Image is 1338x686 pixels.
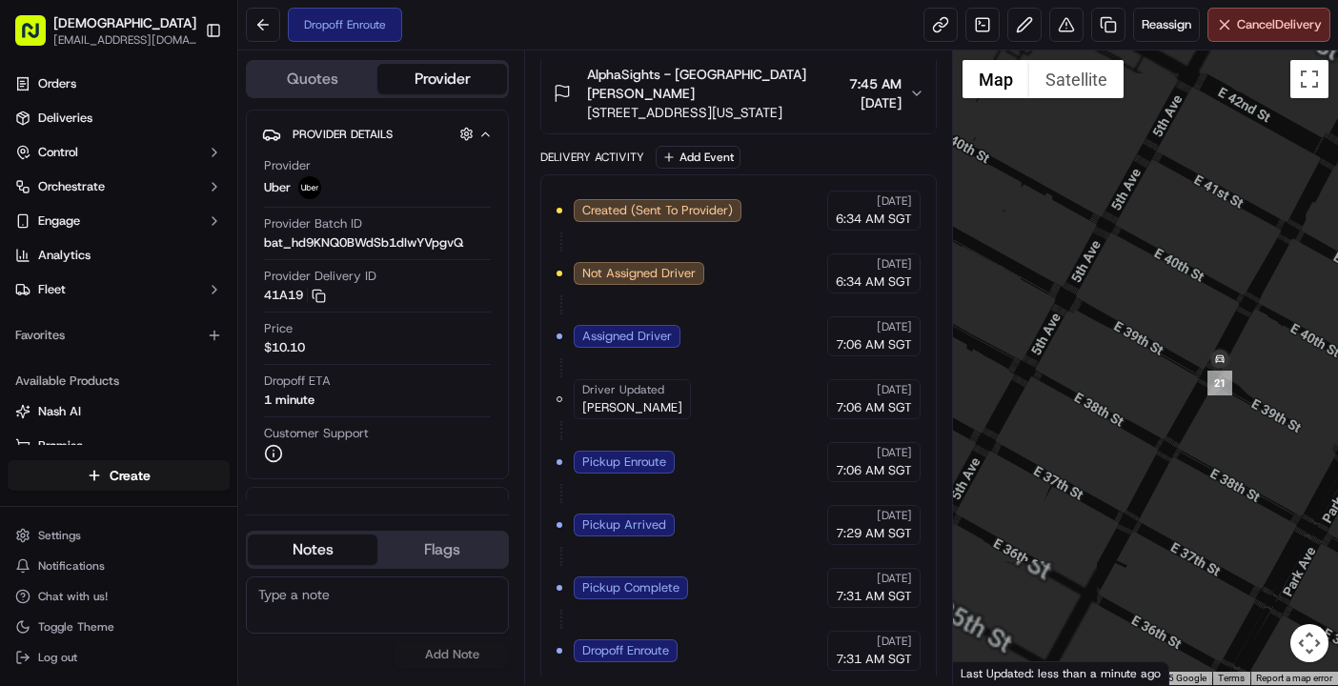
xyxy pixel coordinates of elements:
span: Toggle Theme [38,619,114,635]
span: 7:29 AM SGT [836,525,912,542]
span: Price [264,320,293,337]
span: Pickup Complete [582,579,679,596]
button: Engage [8,206,230,236]
span: Provider [264,157,311,174]
span: Orders [38,75,76,92]
button: 41A19 [264,287,326,304]
span: [DATE] [877,634,912,649]
a: Open this area in Google Maps (opens a new window) [958,660,1021,685]
button: Notifications [8,553,230,579]
span: 7:45 AM [849,74,902,93]
span: Settings [38,528,81,543]
img: Nash [19,20,57,58]
span: Customer Support [264,425,369,442]
span: [STREET_ADDRESS][US_STATE] [587,103,841,122]
img: 1736555255976-a54dd68f-1ca7-489b-9aae-adbdc363a1c4 [19,183,53,217]
button: Reassign [1133,8,1200,42]
span: [DATE] [877,256,912,272]
span: Assigned Driver [582,328,672,345]
div: 📗 [19,279,34,294]
div: Start new chat [65,183,313,202]
span: Cancel Delivery [1237,16,1322,33]
a: Orders [8,69,230,99]
div: We're available if you need us! [65,202,241,217]
span: Pylon [190,324,231,338]
span: $10.10 [264,339,305,356]
button: Show satellite imagery [1029,60,1124,98]
button: [EMAIL_ADDRESS][DOMAIN_NAME] [53,32,196,48]
button: [DEMOGRAPHIC_DATA] [53,13,196,32]
span: Reassign [1142,16,1191,33]
span: Analytics [38,247,91,264]
span: Nash AI [38,403,81,420]
img: uber-new-logo.jpeg [298,176,321,199]
button: Add Event [656,146,740,169]
div: 21 [1207,371,1232,395]
button: Chat with us! [8,583,230,610]
button: Promise [8,431,230,461]
span: [DATE] [877,508,912,523]
span: Provider Batch ID [264,215,362,232]
span: bat_hd9KNQ0BWdSb1dIwYVpgvQ [264,234,463,252]
span: Dropoff ETA [264,373,331,390]
span: [DATE] [877,193,912,209]
span: [DATE] [877,571,912,586]
span: Pickup Enroute [582,454,666,471]
button: CancelDelivery [1207,8,1330,42]
div: Available Products [8,366,230,396]
a: Report a map error [1256,673,1332,683]
button: Orchestrate [8,171,230,202]
button: Control [8,137,230,168]
span: API Documentation [180,277,306,296]
span: Knowledge Base [38,277,146,296]
div: Delivery Activity [540,150,644,165]
span: Deliveries [38,110,92,127]
span: Log out [38,650,77,665]
input: Got a question? Start typing here... [50,124,343,144]
button: Settings [8,522,230,549]
span: Dropoff Enroute [582,642,669,659]
span: Notifications [38,558,105,574]
img: Google [958,660,1021,685]
a: Analytics [8,240,230,271]
span: Provider Details [293,127,393,142]
div: 1 minute [264,392,314,409]
a: Deliveries [8,103,230,133]
a: 📗Knowledge Base [11,270,153,304]
span: Engage [38,212,80,230]
span: Driver Updated [582,382,664,397]
span: Created (Sent To Provider) [582,202,733,219]
a: Terms (opens in new tab) [1218,673,1245,683]
button: Create [8,460,230,491]
a: Powered byPylon [134,323,231,338]
button: Show street map [963,60,1029,98]
span: Chat with us! [38,589,108,604]
button: Quotes [248,64,377,94]
div: Favorites [8,320,230,351]
button: Nash AI [8,396,230,427]
button: Toggle fullscreen view [1290,60,1328,98]
span: Not Assigned Driver [582,265,696,282]
button: Provider [377,64,507,94]
span: 6:34 AM SGT [836,211,912,228]
span: Fleet [38,281,66,298]
span: Provider Delivery ID [264,268,376,285]
span: [DATE] [877,445,912,460]
a: Promise [15,437,222,454]
span: 7:31 AM SGT [836,651,912,668]
span: AlphaSights - [GEOGRAPHIC_DATA] [PERSON_NAME] [587,65,841,103]
span: [DATE] [849,93,902,112]
div: 💻 [161,279,176,294]
span: Create [110,466,151,485]
span: 6:34 AM SGT [836,273,912,291]
span: [DATE] [877,319,912,334]
span: 7:06 AM SGT [836,336,912,353]
span: Control [38,144,78,161]
div: Last Updated: less than a minute ago [953,661,1169,685]
span: Orchestrate [38,178,105,195]
span: Pickup Arrived [582,516,666,534]
span: 7:06 AM SGT [836,399,912,416]
span: Promise [38,437,83,454]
